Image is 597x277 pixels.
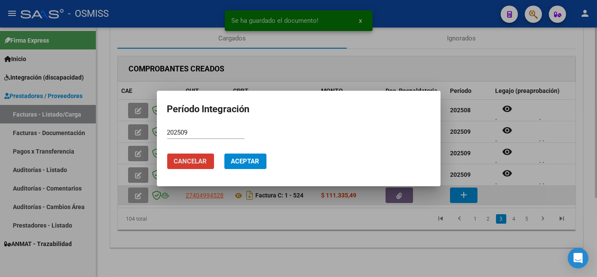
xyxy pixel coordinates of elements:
span: Cancelar [174,157,207,165]
button: Aceptar [224,154,266,169]
h2: Período Integración [167,101,430,117]
div: Open Intercom Messenger [568,248,588,268]
span: Aceptar [231,157,260,165]
button: Cancelar [167,154,214,169]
